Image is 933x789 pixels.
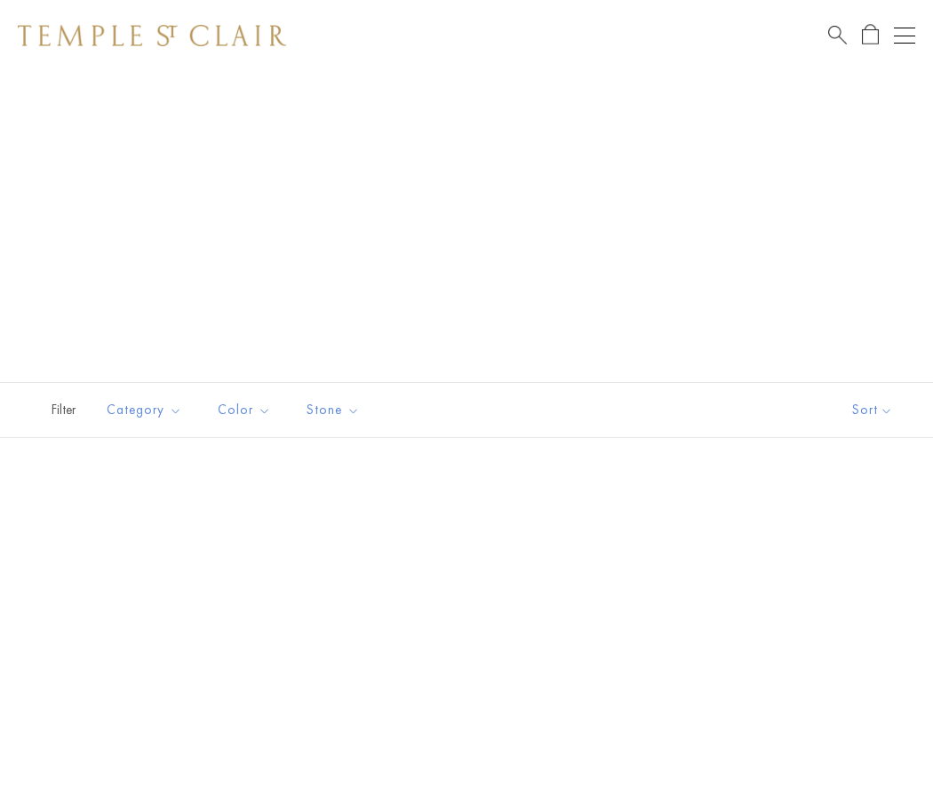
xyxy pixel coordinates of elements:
[862,24,879,46] a: Open Shopping Bag
[98,399,195,421] span: Category
[204,390,284,430] button: Color
[828,24,847,46] a: Search
[298,399,373,421] span: Stone
[18,25,286,46] img: Temple St. Clair
[894,25,915,46] button: Open navigation
[293,390,373,430] button: Stone
[93,390,195,430] button: Category
[209,399,284,421] span: Color
[812,383,933,437] button: Show sort by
